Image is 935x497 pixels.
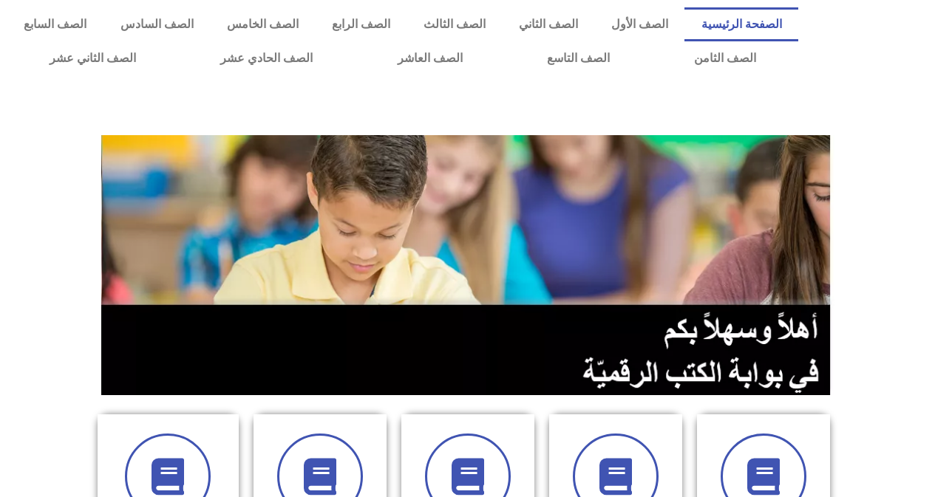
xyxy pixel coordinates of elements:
a: الصف التاسع [505,41,652,75]
a: الصف الثاني [502,7,594,41]
a: الصفحة الرئيسية [684,7,798,41]
a: الصف الثامن [652,41,798,75]
a: الصف السابع [7,7,103,41]
a: الصف الثاني عشر [7,41,178,75]
a: الصف الحادي عشر [178,41,355,75]
a: الصف الثالث [407,7,502,41]
a: الصف الرابع [315,7,407,41]
a: الصف السادس [103,7,210,41]
a: الصف الأول [594,7,684,41]
a: الصف العاشر [356,41,505,75]
a: الصف الخامس [210,7,315,41]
